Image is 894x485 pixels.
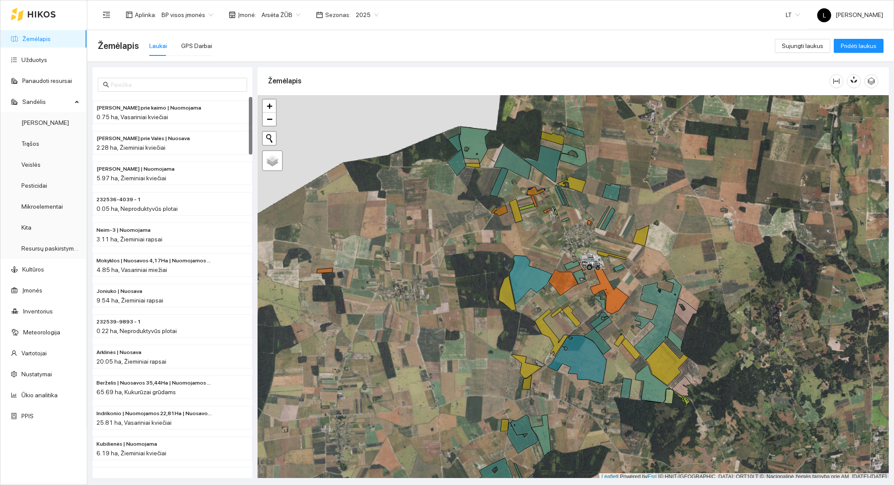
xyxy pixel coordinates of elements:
span: Ginaičių Valiaus | Nuomojama [96,165,175,173]
span: L [823,8,826,22]
div: | Powered by © HNIT-[GEOGRAPHIC_DATA]; ORT10LT ©, Nacionalinė žemės tarnyba prie AM, [DATE]-[DATE] [599,473,889,481]
span: Berželis | Nuosavos 35,44Ha | Nuomojamos 30,25Ha [96,379,213,387]
span: + [267,100,272,111]
span: menu-fold [103,11,110,19]
span: BP visos įmonės [162,8,213,21]
span: calendar [316,11,323,18]
input: Paieška [111,80,242,89]
span: Žemėlapis [98,39,139,53]
span: 5.97 ha, Žieminiai kviečiai [96,175,166,182]
span: Rolando prie Valės | Nuosava [96,134,190,143]
span: 3.11 ha, Žieminiai rapsai [96,236,162,243]
a: Pridėti laukus [834,42,884,49]
span: 25.81 ha, Vasariniai kviečiai [96,419,172,426]
span: Arsėta ŽŪB [261,8,300,21]
span: 2025 [356,8,378,21]
span: Joniuko | Nuosava [96,287,142,296]
span: | [658,474,660,480]
span: 0.05 ha, Neproduktyvūs plotai [96,205,178,212]
a: Layers [263,151,282,170]
span: 2.28 ha, Žieminiai kviečiai [96,144,165,151]
a: Žemėlapis [22,35,51,42]
a: Sujungti laukus [775,42,830,49]
span: [PERSON_NAME] [817,11,883,18]
a: Leaflet [602,474,617,480]
span: column-width [830,78,843,85]
span: 232536-4039 - 1 [96,196,141,204]
a: Inventorius [23,308,53,315]
span: Pridėti laukus [841,41,877,51]
a: Veislės [21,161,41,168]
span: Aplinka : [135,10,156,20]
a: PPIS [21,413,34,420]
span: Rolando prie kaimo | Nuomojama [96,104,201,112]
span: 65.69 ha, Kukurūzai grūdams [96,389,176,396]
a: Vartotojai [21,350,47,357]
a: Užduotys [21,56,47,63]
span: Indrikonio | Nuomojamos 22,81Ha | Nuosavos 3,00 Ha [96,409,213,418]
span: Įmonė : [238,10,256,20]
a: Kita [21,224,31,231]
span: 0.22 ha, Neproduktyvūs plotai [96,327,177,334]
button: Initiate a new search [263,132,276,145]
span: 232539-9893 - 1 [96,318,141,326]
a: Panaudoti resursai [22,77,72,84]
a: Įmonės [22,287,42,294]
span: 4.85 ha, Vasariniai miežiai [96,266,167,273]
div: Žemėlapis [268,69,829,93]
span: Sujungti laukus [782,41,823,51]
a: Zoom in [263,100,276,113]
button: Sujungti laukus [775,39,830,53]
a: Resursų paskirstymas [21,245,80,252]
a: Zoom out [263,113,276,126]
span: Neim-3 | Nuomojama [96,226,151,234]
span: layout [126,11,133,18]
span: Mokyklos | Nuosavos 4,17Ha | Nuomojamos 0,68Ha [96,257,213,265]
a: Mikroelementai [21,203,63,210]
span: 6.19 ha, Žieminiai kviečiai [96,450,166,457]
div: GPS Darbai [181,41,212,51]
span: 0.75 ha, Vasariniai kviečiai [96,114,168,120]
button: Pridėti laukus [834,39,884,53]
a: Nustatymai [21,371,52,378]
a: Esri [648,474,657,480]
span: 20.05 ha, Žieminiai rapsai [96,358,166,365]
span: Sandėlis [22,93,72,110]
button: menu-fold [98,6,115,24]
a: Ūkio analitika [21,392,58,399]
a: Meteorologija [23,329,60,336]
span: search [103,82,109,88]
div: Laukai [149,41,167,51]
a: Pesticidai [21,182,47,189]
a: Kultūros [22,266,44,273]
span: LT [786,8,800,21]
span: Sezonas : [325,10,351,20]
span: 9.54 ha, Žieminiai rapsai [96,297,163,304]
a: [PERSON_NAME] [21,119,69,126]
span: − [267,114,272,124]
a: Trąšos [21,140,39,147]
button: column-width [829,74,843,88]
span: Kubilienės | Nuomojama [96,440,157,448]
span: shop [229,11,236,18]
span: Arklinės | Nuosava [96,348,141,357]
